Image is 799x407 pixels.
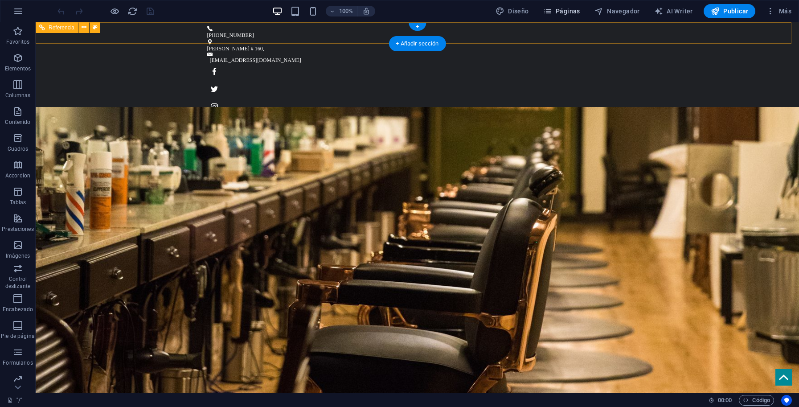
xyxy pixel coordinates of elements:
span: Páginas [543,7,580,16]
p: Imágenes [6,252,30,259]
p: Elementos [5,65,31,72]
p: Favoritos [6,38,29,45]
span: : [724,397,725,403]
span: Referencia [49,25,74,30]
p: Cuadros [8,145,29,152]
button: reload [127,6,138,16]
button: Haz clic para salir del modo de previsualización y seguir editando [109,6,120,16]
h6: 100% [339,6,353,16]
button: Páginas [540,4,584,18]
button: Diseño [492,4,533,18]
button: AI Writer [651,4,697,18]
h6: Tiempo de la sesión [709,395,732,406]
button: 100% [326,6,357,16]
span: 00 00 [718,395,732,406]
div: + Añadir sección [389,36,446,51]
p: Accordion [5,172,30,179]
p: Prestaciones [2,226,33,233]
button: Publicar [704,4,756,18]
p: Columnas [5,92,31,99]
span: AI Writer [654,7,693,16]
p: Pie de página [1,333,34,340]
span: Diseño [496,7,529,16]
button: Más [762,4,795,18]
div: Diseño (Ctrl+Alt+Y) [492,4,533,18]
span: Navegador [594,7,640,16]
button: Código [739,395,774,406]
div: + [409,23,426,31]
span: Más [766,7,791,16]
button: Usercentrics [781,395,792,406]
p: Formularios [3,359,33,366]
span: Código [743,395,770,406]
p: Contenido [5,119,30,126]
a: Haz clic para cancelar la selección y doble clic para abrir páginas [7,395,22,406]
i: Volver a cargar página [127,6,138,16]
span: Publicar [711,7,749,16]
button: Navegador [591,4,643,18]
p: Tablas [10,199,26,206]
i: Al redimensionar, ajustar el nivel de zoom automáticamente para ajustarse al dispositivo elegido. [362,7,370,15]
p: Encabezado [3,306,33,313]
